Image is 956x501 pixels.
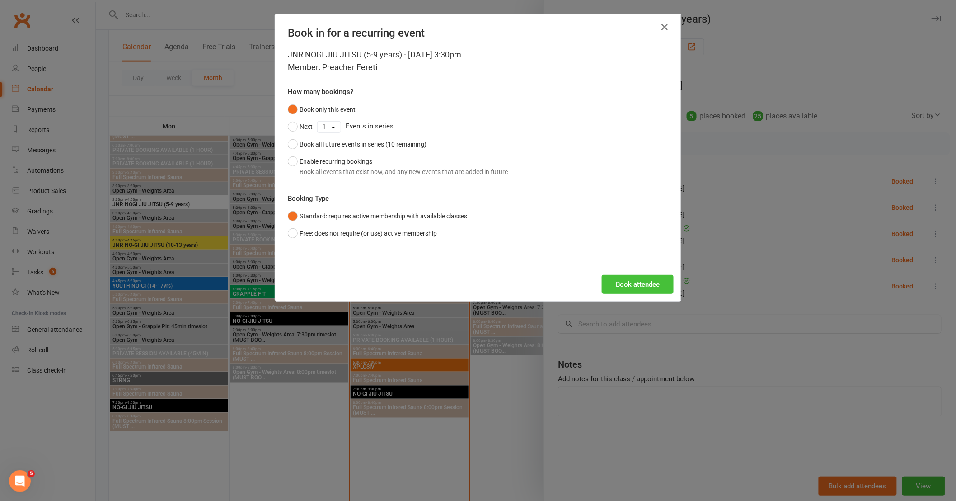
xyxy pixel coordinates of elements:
button: Next [288,118,313,135]
button: Book attendee [602,275,674,294]
span: 5 [28,470,35,477]
button: Book all future events in series (10 remaining) [288,136,426,153]
button: Book only this event [288,101,356,118]
button: Free: does not require (or use) active membership [288,225,437,242]
button: Close [657,20,672,34]
div: JNR NOGI JIU JITSU (5-9 years) - [DATE] 3:30pm Member: Preacher Fereti [288,48,668,74]
iframe: Intercom live chat [9,470,31,492]
label: How many bookings? [288,86,353,97]
button: Standard: requires active membership with available classes [288,208,467,225]
button: Enable recurring bookingsBook all events that exist now, and any new events that are added in future [288,153,508,180]
h4: Book in for a recurring event [288,27,668,39]
div: Book all future events in series (10 remaining) [300,139,426,149]
label: Booking Type [288,193,329,204]
div: Events in series [288,118,668,135]
div: Book all events that exist now, and any new events that are added in future [300,167,508,177]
